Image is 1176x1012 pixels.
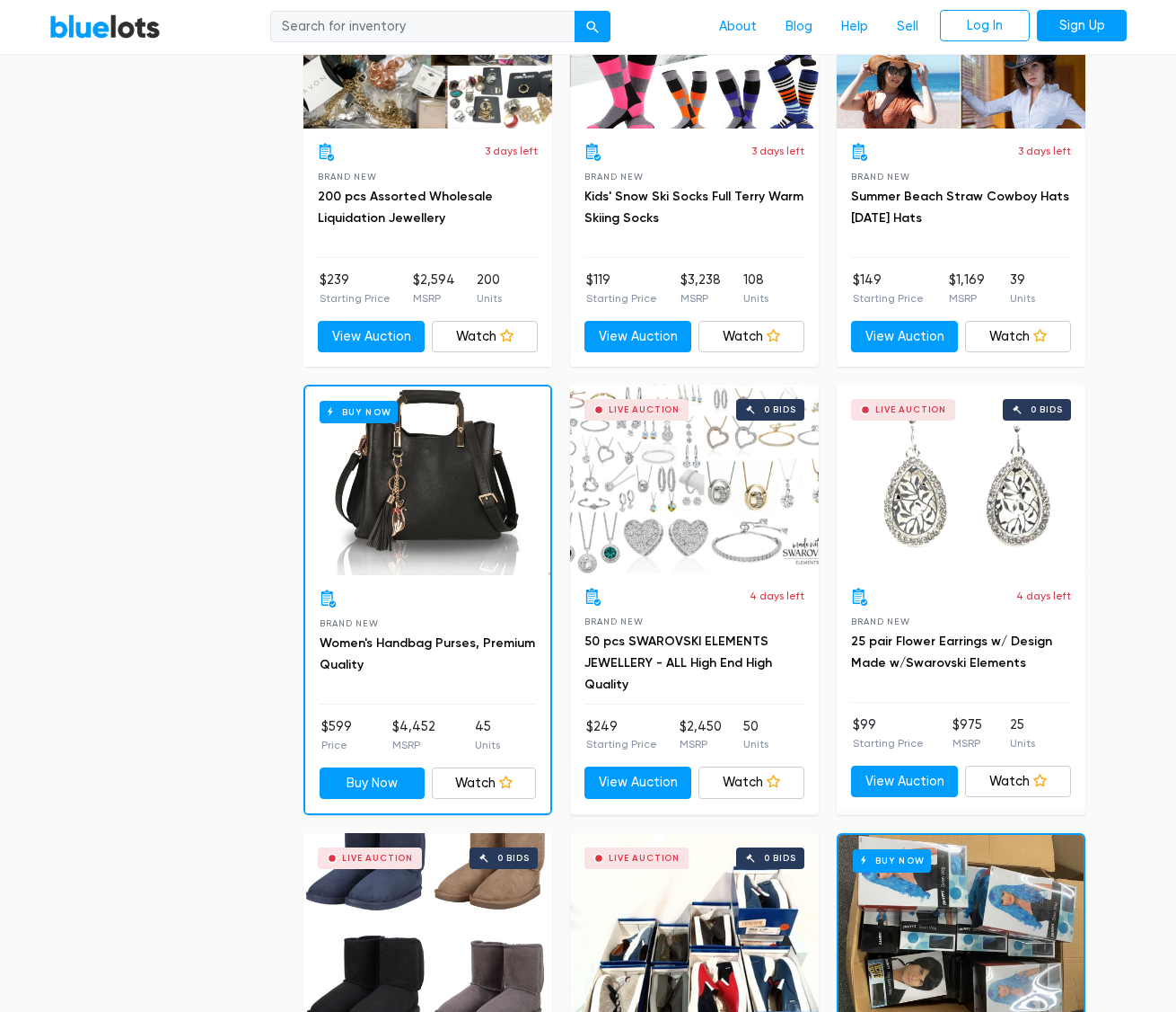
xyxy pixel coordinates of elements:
div: Live Auction [609,854,680,863]
span: Brand New [851,172,909,182]
div: 0 bids [764,405,796,414]
p: 3 days left [485,143,538,159]
a: Live Auction 0 bids [837,385,1085,573]
p: Starting Price [853,735,924,751]
p: Units [475,737,500,753]
p: MSRP [952,735,982,751]
p: Starting Price [320,290,391,306]
a: Watch [432,768,537,800]
a: View Auction [851,766,958,798]
h6: Buy Now [320,401,398,423]
div: 0 bids [497,854,530,863]
div: 0 bids [1031,405,1063,414]
span: Brand New [584,172,643,182]
li: $975 [952,715,982,751]
li: $99 [853,715,924,751]
a: Watch [432,321,539,353]
p: MSRP [680,736,722,752]
a: 25 pair Flower Earrings w/ Design Made w/Swarovski Elements [851,634,1052,670]
li: $599 [321,717,352,753]
div: Live Auction [875,405,946,414]
a: Watch [965,321,1072,353]
a: Sign Up [1037,10,1127,42]
a: Live Auction 0 bids [570,385,819,573]
li: $1,169 [949,271,985,306]
a: Sell [882,10,933,44]
li: $119 [586,271,657,306]
a: BlueLots [49,13,161,40]
li: $2,450 [680,717,722,753]
li: 200 [477,271,502,306]
div: Live Auction [342,854,413,863]
a: Summer Beach Straw Cowboy Hats [DATE] Hats [851,189,1069,226]
input: Search for inventory [270,11,575,43]
p: Units [477,290,502,306]
li: 25 [1010,715,1035,751]
a: Log In [940,10,1030,42]
li: 50 [743,717,768,753]
a: Watch [965,766,1072,798]
li: $239 [320,271,391,306]
a: About [705,10,771,44]
a: View Auction [584,767,691,799]
h6: Buy Now [853,849,931,872]
a: Buy Now [320,768,425,800]
a: 200 pcs Assorted Wholesale Liquidation Jewellery [318,189,493,226]
p: MSRP [949,290,985,306]
a: View Auction [851,321,958,353]
p: Starting Price [853,290,924,306]
li: $2,594 [413,271,455,306]
li: 39 [1010,271,1035,306]
li: 45 [475,717,500,753]
a: Watch [698,767,805,799]
a: Women's Handbag Purses, Premium Quality [320,635,535,672]
p: MSRP [392,737,435,753]
li: 108 [743,271,768,306]
p: Starting Price [586,290,657,306]
p: Units [743,290,768,306]
a: Blog [771,10,827,44]
p: Units [1010,290,1035,306]
div: 0 bids [764,854,796,863]
p: Starting Price [586,736,657,752]
p: 4 days left [750,588,804,604]
li: $3,238 [680,271,721,306]
li: $4,452 [392,717,435,753]
span: Brand New [320,618,378,628]
li: $149 [853,271,924,306]
p: MSRP [413,290,455,306]
a: View Auction [584,321,691,353]
a: 50 pcs SWAROVSKI ELEMENTS JEWELLERY - ALL High End High Quality [584,634,772,692]
div: Live Auction [609,405,680,414]
p: 4 days left [1016,588,1071,604]
a: Watch [698,321,805,353]
p: Units [1010,735,1035,751]
span: Brand New [851,617,909,626]
p: 3 days left [751,143,804,159]
p: Units [743,736,768,752]
p: 3 days left [1018,143,1071,159]
p: MSRP [680,290,721,306]
span: Brand New [584,617,643,626]
a: Kids' Snow Ski Socks Full Terry Warm Skiing Socks [584,189,803,226]
p: Price [321,737,352,753]
li: $249 [586,717,657,753]
span: Brand New [318,172,376,182]
a: Buy Now [305,386,550,575]
a: Help [827,10,882,44]
a: View Auction [318,321,425,353]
